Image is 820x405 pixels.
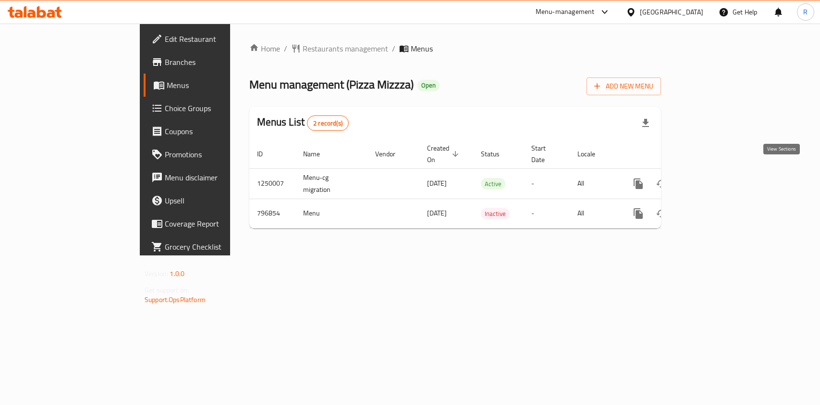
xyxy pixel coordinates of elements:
[570,199,619,228] td: All
[144,235,277,258] a: Grocery Checklist
[417,80,440,91] div: Open
[570,168,619,199] td: All
[145,293,206,306] a: Support.OpsPlatform
[303,148,332,160] span: Name
[303,43,388,54] span: Restaurants management
[144,189,277,212] a: Upsell
[307,115,349,131] div: Total records count
[481,178,505,190] span: Active
[627,172,650,195] button: more
[284,43,287,54] li: /
[291,43,388,54] a: Restaurants management
[531,142,558,165] span: Start Date
[587,77,661,95] button: Add New Menu
[144,166,277,189] a: Menu disclaimer
[170,267,184,280] span: 1.0.0
[144,97,277,120] a: Choice Groups
[427,177,447,190] span: [DATE]
[803,7,808,17] span: R
[295,168,367,199] td: Menu-cg migration
[524,199,570,228] td: -
[249,74,414,95] span: Menu management ( Pizza Mizzza )
[145,267,168,280] span: Version:
[640,7,703,17] div: [GEOGRAPHIC_DATA]
[427,142,462,165] span: Created On
[295,199,367,228] td: Menu
[536,6,595,18] div: Menu-management
[411,43,433,54] span: Menus
[627,202,650,225] button: more
[619,139,727,169] th: Actions
[144,143,277,166] a: Promotions
[165,126,269,137] span: Coupons
[144,74,277,97] a: Menus
[165,218,269,229] span: Coverage Report
[392,43,395,54] li: /
[165,172,269,183] span: Menu disclaimer
[165,102,269,114] span: Choice Groups
[144,27,277,51] a: Edit Restaurant
[249,43,661,54] nav: breadcrumb
[307,119,348,128] span: 2 record(s)
[145,284,189,296] span: Get support on:
[375,148,408,160] span: Vendor
[165,241,269,253] span: Grocery Checklist
[144,212,277,235] a: Coverage Report
[165,33,269,45] span: Edit Restaurant
[257,115,349,131] h2: Menus List
[427,207,447,219] span: [DATE]
[634,112,657,135] div: Export file
[577,148,608,160] span: Locale
[165,149,269,160] span: Promotions
[144,120,277,143] a: Coupons
[524,168,570,199] td: -
[144,51,277,74] a: Branches
[249,139,727,228] table: enhanced table
[481,208,510,219] span: Inactive
[165,195,269,206] span: Upsell
[650,172,673,195] button: Change Status
[481,148,512,160] span: Status
[167,79,269,91] span: Menus
[650,202,673,225] button: Change Status
[257,148,275,160] span: ID
[417,81,440,89] span: Open
[594,80,653,92] span: Add New Menu
[165,56,269,68] span: Branches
